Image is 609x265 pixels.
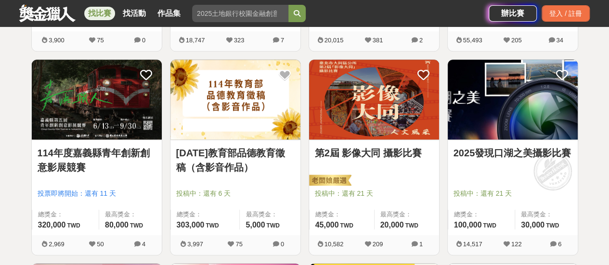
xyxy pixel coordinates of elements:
span: 3,900 [49,37,65,44]
span: TWD [340,222,353,229]
span: 3,997 [187,240,203,248]
a: 找比賽 [84,7,115,20]
span: 75 [235,240,242,248]
span: 303,000 [177,221,205,229]
span: 209 [373,240,383,248]
img: 老闆娘嚴選 [307,174,351,188]
span: 總獎金： [177,210,234,219]
span: 投稿中：還有 21 天 [454,189,572,199]
span: TWD [67,222,80,229]
span: 34 [556,37,563,44]
span: 30,000 [521,221,544,229]
a: [DATE]教育部品德教育徵稿（含影音作品） [176,146,295,175]
span: 最高獎金： [380,210,433,219]
span: 0 [142,37,145,44]
a: Cover Image [309,60,439,140]
span: 2,969 [49,240,65,248]
span: 投票即將開始：還有 11 天 [38,189,156,199]
span: 7 [281,37,284,44]
a: 第2屆 影像大同 攝影比賽 [315,146,433,160]
span: 75 [97,37,104,44]
span: 最高獎金： [521,210,572,219]
span: 14,517 [463,240,482,248]
span: 最高獎金： [246,210,294,219]
img: Cover Image [170,60,300,140]
span: 2 [419,37,423,44]
span: TWD [206,222,219,229]
span: 80,000 [105,221,129,229]
span: TWD [130,222,143,229]
span: 20,000 [380,221,404,229]
span: 總獎金： [454,210,509,219]
span: 55,493 [463,37,482,44]
span: 381 [373,37,383,44]
span: 323 [234,37,245,44]
span: TWD [483,222,496,229]
img: Cover Image [309,60,439,140]
span: 總獎金： [315,210,368,219]
a: 114年度嘉義縣青年創新創意影展競賽 [38,146,156,175]
a: 找活動 [119,7,150,20]
span: 20,015 [324,37,344,44]
span: 0 [281,240,284,248]
a: Cover Image [448,60,578,140]
span: 45,000 [315,221,339,229]
span: 投稿中：還有 21 天 [315,189,433,199]
a: 作品集 [154,7,184,20]
span: 1 [419,240,423,248]
a: 2025發現口湖之美攝影比賽 [454,146,572,160]
span: 最高獎金： [105,210,156,219]
img: Cover Image [32,60,162,140]
span: 50 [97,240,104,248]
span: TWD [266,222,279,229]
a: Cover Image [32,60,162,140]
span: 10,582 [324,240,344,248]
div: 登入 / 註冊 [542,5,590,22]
input: 2025土地銀行校園金融創意挑戰賽：從你出發 開啟智慧金融新頁 [192,5,288,22]
span: 122 [511,240,522,248]
a: 辦比賽 [489,5,537,22]
span: TWD [405,222,418,229]
span: 總獎金： [38,210,93,219]
img: Cover Image [448,60,578,140]
span: 205 [511,37,522,44]
span: 320,000 [38,221,66,229]
span: 6 [558,240,561,248]
a: Cover Image [170,60,300,140]
span: TWD [546,222,559,229]
span: 5,000 [246,221,265,229]
span: 18,747 [186,37,205,44]
span: 投稿中：還有 6 天 [176,189,295,199]
span: 4 [142,240,145,248]
span: 100,000 [454,221,482,229]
